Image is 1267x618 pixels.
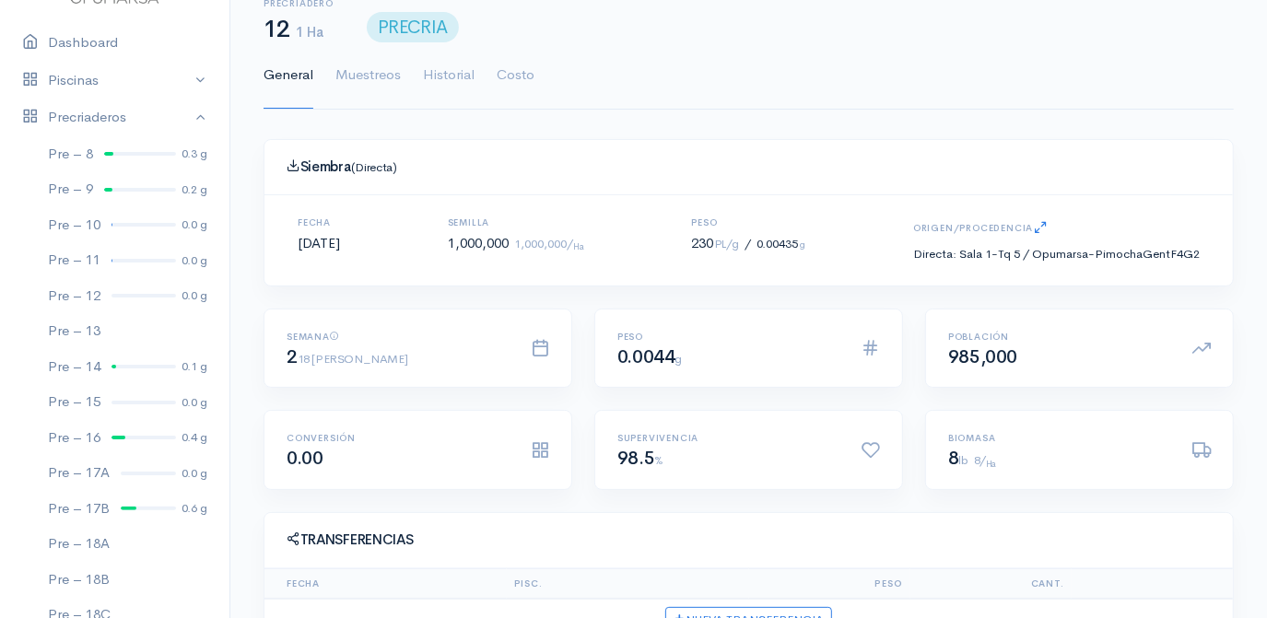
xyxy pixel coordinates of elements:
[617,447,663,470] span: 98.5
[182,428,207,447] div: 0.4 g
[669,217,827,263] div: 230
[617,345,682,368] span: 0.0044
[48,356,100,378] div: Pre – 14
[48,215,100,236] div: Pre – 10
[367,12,459,42] span: PRECRIA
[335,42,401,109] a: Muestreos
[287,332,509,342] h6: Semana
[48,391,100,413] div: Pre – 15
[913,246,953,262] small: Directa
[264,42,313,109] a: General
[617,332,839,342] h6: Peso
[182,181,207,199] div: 0.2 g
[287,158,1211,175] h4: Siembra
[617,433,839,443] h6: Supervivencia
[675,351,683,367] small: g
[48,533,110,554] div: Pre – 18A
[48,427,100,449] div: Pre – 16
[48,250,100,271] div: Pre – 11
[913,217,1200,240] h6: Origen/Procedencia
[913,245,1200,263] div: : Sala 1-Tq 5 / Opumarsa-PimochaGentF4G2
[287,531,1211,548] h4: Transferencias
[48,462,110,484] div: Pre – 17A
[48,144,93,165] div: Pre – 8
[298,351,408,367] small: 18 [PERSON_NAME]
[48,286,100,307] div: Pre – 12
[948,332,1170,342] h6: Población
[48,321,100,342] div: Pre – 13
[691,217,805,227] h6: Peso
[514,236,584,251] small: 1,000,000/
[800,238,805,251] span: g
[182,499,207,518] div: 0.6 g
[264,17,334,43] h1: 12
[48,498,110,519] div: Pre – 17B
[298,217,340,227] h6: Fecha
[948,345,1017,368] span: 985,000
[986,459,996,470] sub: Ha
[287,447,323,470] span: 0.00
[948,433,1170,443] h6: Biomasa
[287,433,509,443] h6: Conversión
[745,236,751,251] span: /
[497,42,534,109] a: Costo
[182,286,207,305] div: 0.0 g
[182,145,207,163] div: 0.3 g
[276,217,362,263] div: [DATE]
[749,568,910,599] th: Peso
[182,393,207,412] div: 0.0 g
[573,241,584,252] sub: Ha
[48,569,110,590] div: Pre – 18B
[910,568,1072,599] th: Cant.
[296,23,323,41] span: 1 Ha
[715,237,739,251] small: PL/g
[448,217,584,227] h6: Semilla
[182,216,207,234] div: 0.0 g
[182,357,207,376] div: 0.1 g
[423,42,475,109] a: Historial
[745,236,805,251] small: 0.00435
[182,464,207,483] div: 0.0 g
[507,568,749,599] th: Pisc.
[426,217,606,263] div: 1,000,000
[182,251,207,270] div: 0.0 g
[654,452,663,468] small: %
[959,452,968,468] small: lb
[974,452,996,468] small: 8/
[948,447,968,470] span: 8
[48,179,93,200] div: Pre – 9
[351,159,397,175] small: (Directa)
[287,345,407,368] span: 2
[264,568,507,599] th: Fecha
